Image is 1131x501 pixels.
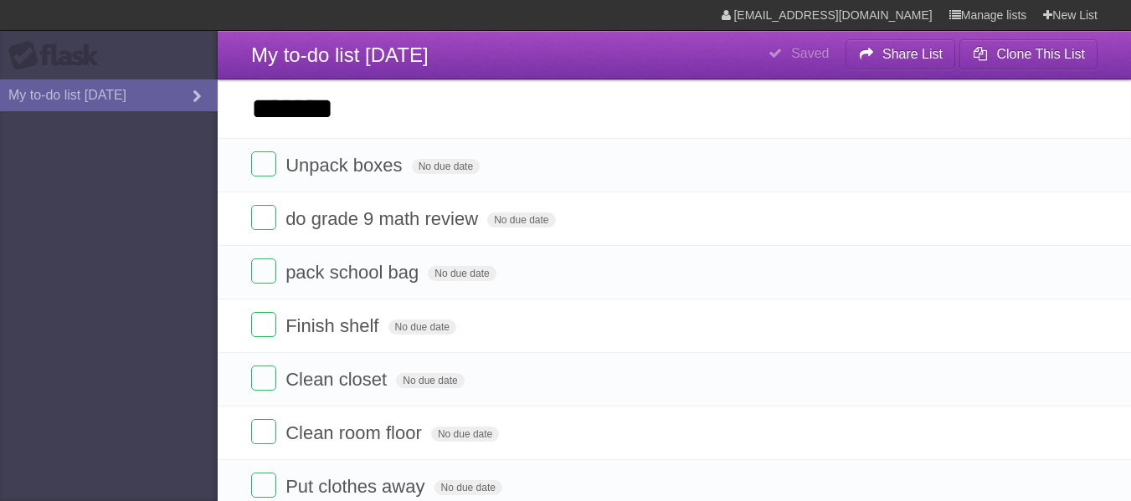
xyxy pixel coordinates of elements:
[251,43,429,66] span: My to-do list [DATE]
[251,473,276,498] label: Done
[285,208,482,229] span: do grade 9 math review
[251,312,276,337] label: Done
[396,373,464,388] span: No due date
[487,212,555,227] span: No due date
[846,39,956,69] button: Share List
[285,315,383,336] span: Finish shelf
[388,320,456,335] span: No due date
[251,205,276,230] label: Done
[412,159,480,174] span: No due date
[431,427,499,442] span: No due date
[285,476,429,497] span: Put clothes away
[285,262,423,283] span: pack school bag
[251,366,276,391] label: Done
[285,422,426,443] span: Clean room floor
[8,41,109,71] div: Flask
[791,46,829,60] b: Saved
[251,151,276,176] label: Done
[882,47,943,61] b: Share List
[434,480,502,495] span: No due date
[428,266,496,281] span: No due date
[251,258,276,284] label: Done
[285,155,406,176] span: Unpack boxes
[996,47,1085,61] b: Clone This List
[959,39,1098,69] button: Clone This List
[251,419,276,444] label: Done
[285,369,391,390] span: Clean closet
